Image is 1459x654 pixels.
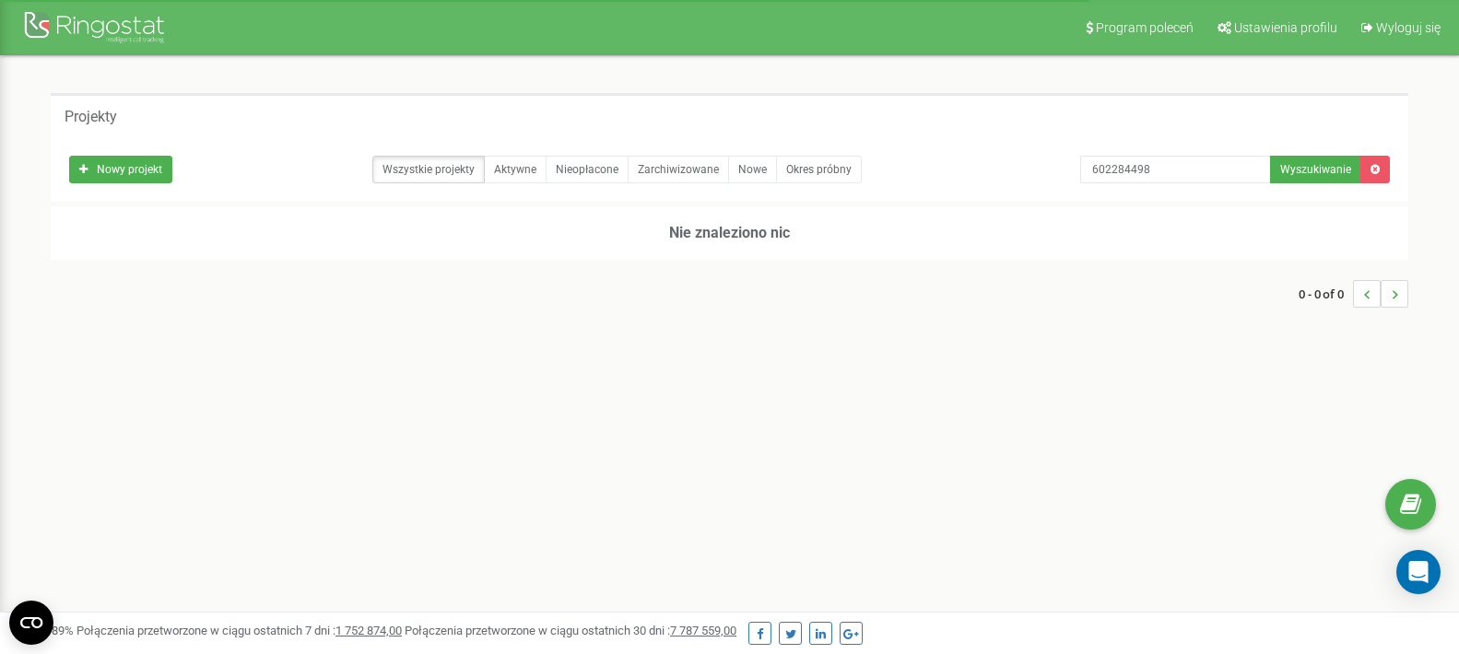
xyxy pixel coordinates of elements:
[1396,550,1441,594] div: Open Intercom Messenger
[776,156,862,183] a: Okres próbny
[9,601,53,645] button: Open CMP widget
[728,156,777,183] a: Nowe
[1299,280,1353,308] span: 0 - 0 of 0
[1299,262,1408,326] nav: ...
[1096,20,1194,35] span: Program poleceń
[69,156,172,183] a: Nowy projekt
[546,156,629,183] a: Nieopłacone
[1270,156,1361,183] button: Wyszukiwanie
[76,624,402,637] span: Połączenia przetworzone w ciągu ostatnich 7 dni :
[51,206,1408,260] h3: Nie znaleziono nic
[670,624,736,637] u: 7 787 559,00
[1234,20,1337,35] span: Ustawienia profilu
[405,624,736,637] span: Połączenia przetworzone w ciągu ostatnich 30 dni :
[372,156,485,183] a: Wszystkie projekty
[1376,20,1441,35] span: Wyloguj się
[65,109,117,125] h5: Projekty
[628,156,729,183] a: Zarchiwizowane
[484,156,547,183] a: Aktywne
[335,624,402,637] u: 1 752 874,00
[1080,156,1271,183] input: Wyszukiwanie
